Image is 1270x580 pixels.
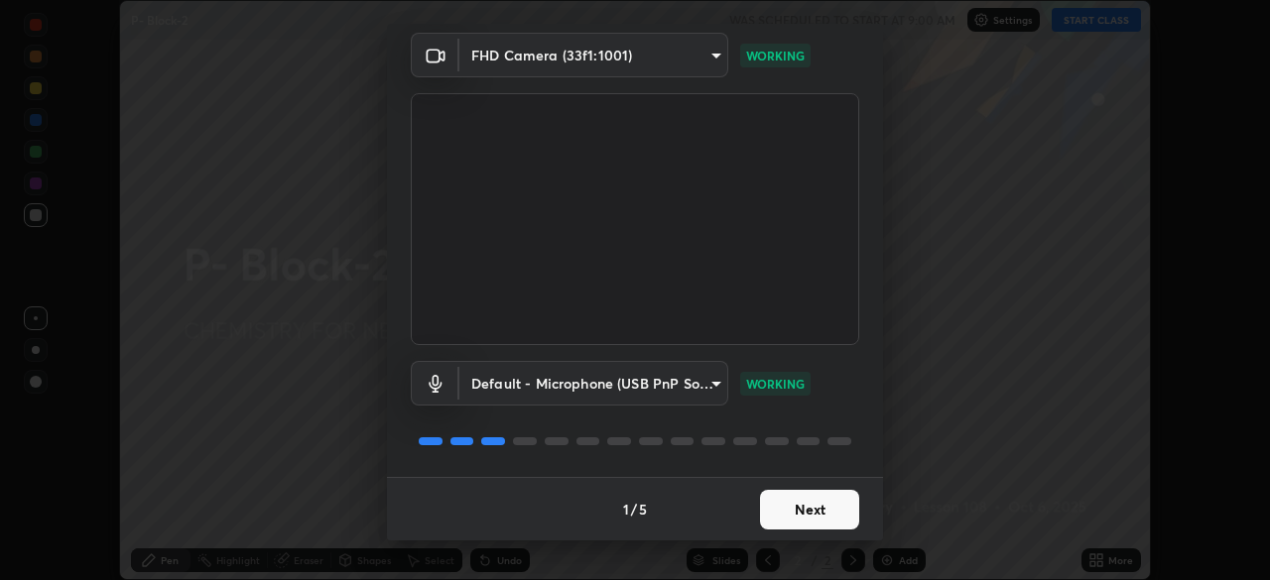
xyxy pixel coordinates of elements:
h4: / [631,499,637,520]
p: WORKING [746,375,805,393]
p: WORKING [746,47,805,64]
h4: 1 [623,499,629,520]
div: FHD Camera (33f1:1001) [459,361,728,406]
div: FHD Camera (33f1:1001) [459,33,728,77]
button: Next [760,490,859,529]
h4: 5 [639,499,647,520]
